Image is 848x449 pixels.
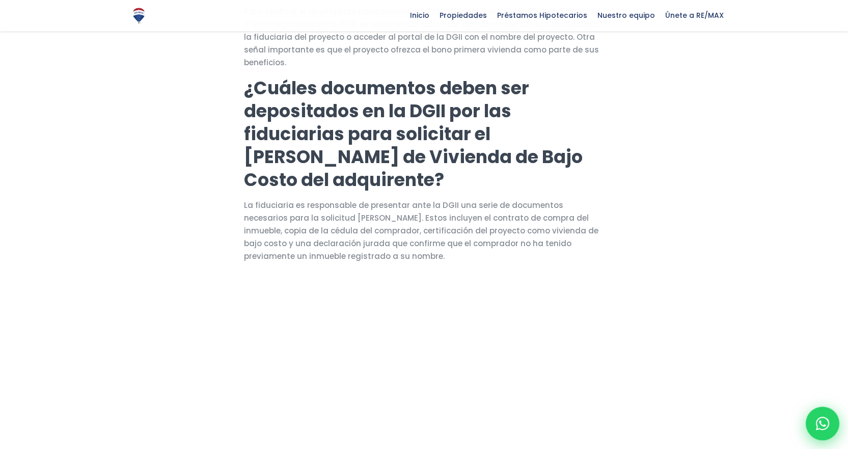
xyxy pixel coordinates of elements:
[130,7,148,24] img: Logo de REMAX
[660,8,729,23] span: Únete a RE/MAX
[434,8,492,23] span: Propiedades
[405,8,434,23] span: Inicio
[492,8,592,23] span: Préstamos Hipotecarios
[244,199,605,262] p: La fiduciaria es responsable de presentar ante la DGII una serie de documentos necesarios para la...
[592,8,660,23] span: Nuestro equipo
[244,75,583,192] strong: ¿Cuáles documentos deben ser depositados en la DGII por las fiduciarias para solicitar el [PERSON...
[244,5,605,69] p: Para verificar si un proyecto habitacional está clasificado como vivienda de bajo costo y si está...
